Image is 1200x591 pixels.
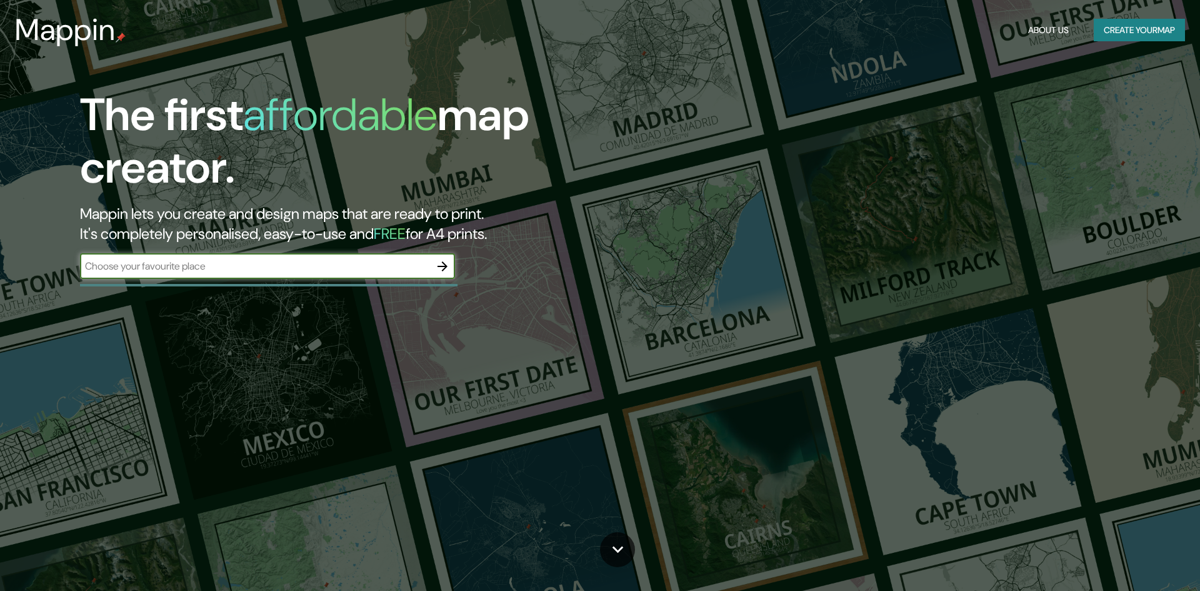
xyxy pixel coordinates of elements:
h2: Mappin lets you create and design maps that are ready to print. It's completely personalised, eas... [80,204,680,244]
button: Create yourmap [1094,19,1185,42]
h3: Mappin [15,13,116,48]
h1: affordable [243,86,437,144]
img: mappin-pin [116,33,126,43]
h1: The first map creator. [80,89,680,204]
h5: FREE [374,224,406,243]
input: Choose your favourite place [80,259,430,273]
button: About Us [1023,19,1074,42]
